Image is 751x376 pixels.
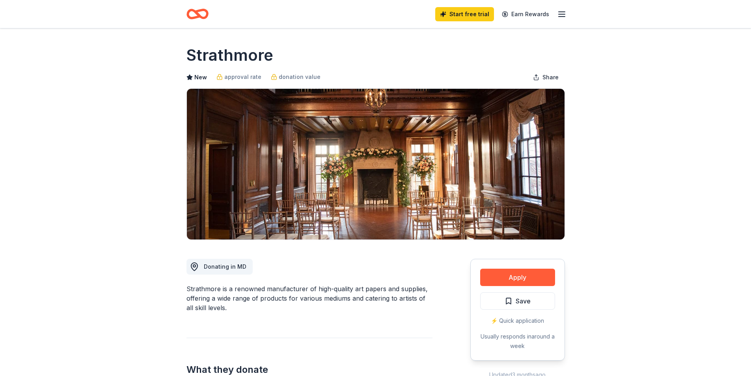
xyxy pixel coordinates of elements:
div: ⚡️ Quick application [480,316,555,325]
span: approval rate [224,72,261,82]
button: Save [480,292,555,310]
span: Save [516,296,531,306]
span: Donating in MD [204,263,246,270]
span: New [194,73,207,82]
a: Earn Rewards [497,7,554,21]
a: Home [186,5,209,23]
span: donation value [279,72,321,82]
div: Strathmore is a renowned manufacturer of high-quality art papers and supplies, offering a wide ra... [186,284,432,312]
div: Usually responds in around a week [480,332,555,351]
button: Apply [480,269,555,286]
a: approval rate [216,72,261,82]
span: Share [542,73,559,82]
h2: What they donate [186,363,432,376]
button: Share [527,69,565,85]
img: Image for Strathmore [187,89,565,239]
a: donation value [271,72,321,82]
h1: Strathmore [186,44,273,66]
a: Start free trial [435,7,494,21]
